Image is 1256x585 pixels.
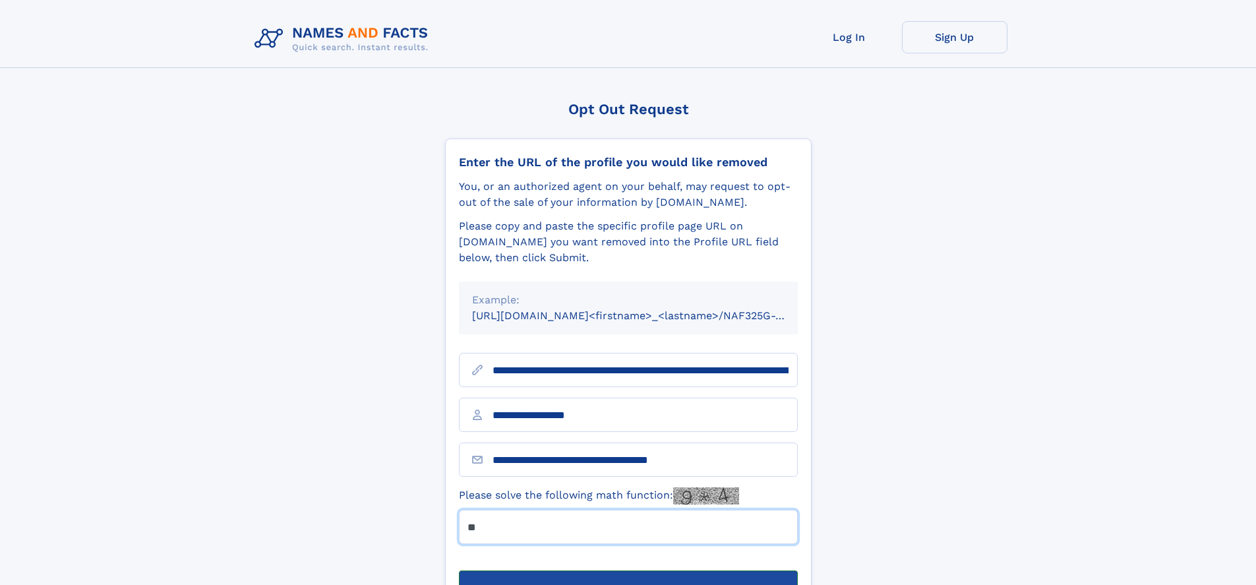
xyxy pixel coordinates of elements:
[445,101,812,117] div: Opt Out Request
[472,309,823,322] small: [URL][DOMAIN_NAME]<firstname>_<lastname>/NAF325G-xxxxxxxx
[459,155,798,169] div: Enter the URL of the profile you would like removed
[459,487,739,505] label: Please solve the following math function:
[902,21,1007,53] a: Sign Up
[249,21,439,57] img: Logo Names and Facts
[459,218,798,266] div: Please copy and paste the specific profile page URL on [DOMAIN_NAME] you want removed into the Pr...
[472,292,785,308] div: Example:
[459,179,798,210] div: You, or an authorized agent on your behalf, may request to opt-out of the sale of your informatio...
[796,21,902,53] a: Log In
